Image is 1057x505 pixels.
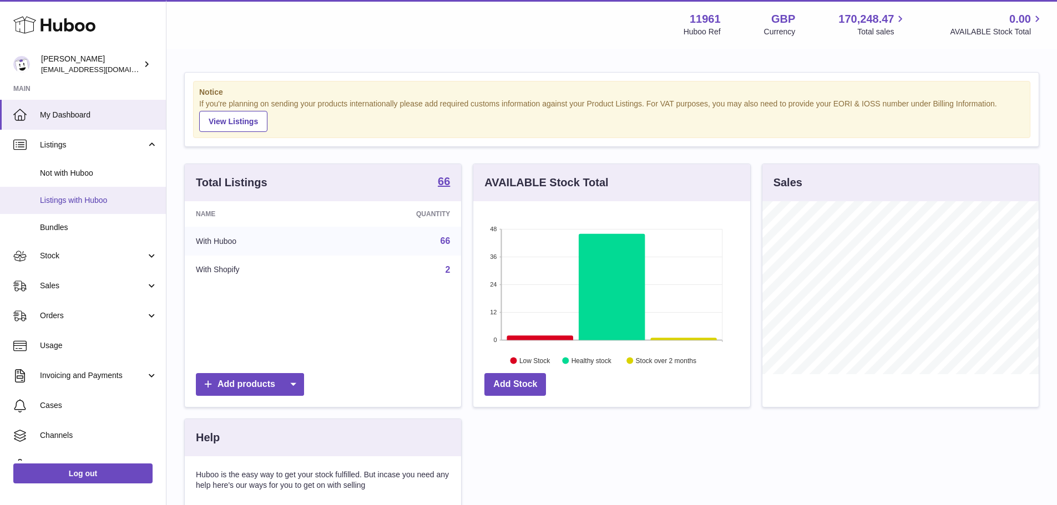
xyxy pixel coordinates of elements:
span: Listings [40,140,146,150]
h3: Sales [773,175,802,190]
span: Listings with Huboo [40,195,158,206]
span: Usage [40,340,158,351]
span: 170,248.47 [838,12,894,27]
span: [EMAIL_ADDRESS][DOMAIN_NAME] [41,65,163,74]
a: Add Stock [484,373,546,396]
div: [PERSON_NAME] [41,54,141,75]
text: 24 [490,281,497,288]
text: 36 [490,253,497,260]
div: Huboo Ref [684,27,721,37]
strong: GBP [771,12,795,27]
span: Sales [40,280,146,291]
span: Stock [40,251,146,261]
td: With Huboo [185,227,334,256]
text: Stock over 2 months [636,356,696,364]
h3: Help [196,430,220,445]
span: AVAILABLE Stock Total [950,27,1044,37]
a: View Listings [199,111,267,132]
strong: Notice [199,87,1024,98]
p: Huboo is the easy way to get your stock fulfilled. But incase you need any help here's our ways f... [196,470,450,491]
h3: Total Listings [196,175,267,190]
span: Cases [40,400,158,411]
text: Healthy stock [572,356,612,364]
strong: 66 [438,176,450,187]
strong: 11961 [690,12,721,27]
span: 0.00 [1009,12,1031,27]
a: 66 [441,236,451,246]
th: Quantity [334,201,462,227]
text: 48 [490,226,497,232]
a: Log out [13,463,153,483]
span: My Dashboard [40,110,158,120]
img: internalAdmin-11961@internal.huboo.com [13,56,30,73]
span: Bundles [40,222,158,233]
a: 66 [438,176,450,189]
span: Not with Huboo [40,168,158,178]
span: Orders [40,310,146,321]
a: 2 [445,265,450,274]
td: With Shopify [185,256,334,284]
span: Invoicing and Payments [40,370,146,381]
span: Channels [40,430,158,441]
span: Settings [40,460,158,471]
div: Currency [764,27,796,37]
span: Total sales [857,27,907,37]
a: 170,248.47 Total sales [838,12,907,37]
a: 0.00 AVAILABLE Stock Total [950,12,1044,37]
h3: AVAILABLE Stock Total [484,175,608,190]
th: Name [185,201,334,227]
text: 12 [490,309,497,315]
text: 0 [494,336,497,343]
text: Low Stock [519,356,550,364]
div: If you're planning on sending your products internationally please add required customs informati... [199,99,1024,132]
a: Add products [196,373,304,396]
